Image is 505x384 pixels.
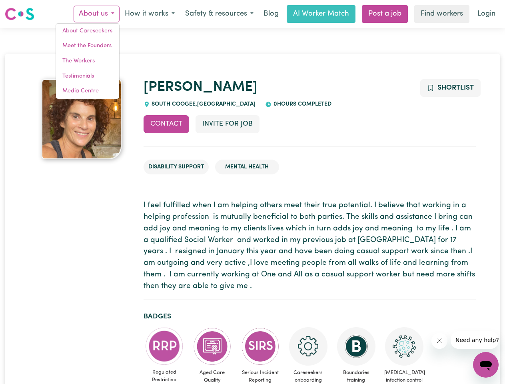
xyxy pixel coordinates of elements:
[193,327,232,366] img: CS Academy: Aged Care Quality Standards & Code of Conduct course completed
[473,352,499,378] iframe: Button to launch messaging window
[287,5,355,23] a: AI Worker Match
[144,160,209,175] li: Disability Support
[420,79,481,97] button: Add to shortlist
[259,5,283,23] a: Blog
[144,115,189,133] button: Contact
[215,160,279,175] li: Mental Health
[144,312,476,321] h2: Badges
[144,80,257,94] a: [PERSON_NAME]
[120,6,180,22] button: How it works
[56,69,119,84] a: Testimonials
[144,200,476,292] p: I feel fulfilled when I am helping others meet their true potential. I believe that working in a ...
[337,327,375,366] img: CS Academy: Boundaries in care and support work course completed
[414,5,469,23] a: Find workers
[30,79,134,159] a: Belinda's profile picture'
[385,327,423,366] img: CS Academy: COVID-19 Infection Control Training course completed
[473,5,500,23] a: Login
[362,5,408,23] a: Post a job
[74,6,120,22] button: About us
[56,23,120,99] div: About us
[431,333,447,349] iframe: Close message
[289,327,327,366] img: CS Academy: Careseekers Onboarding course completed
[180,6,259,22] button: Safety & resources
[451,331,499,349] iframe: Message from company
[196,115,259,133] button: Invite for Job
[5,6,48,12] span: Need any help?
[42,79,122,159] img: Belinda
[56,84,119,99] a: Media Centre
[150,101,256,107] span: SOUTH COOGEE , [GEOGRAPHIC_DATA]
[56,54,119,69] a: The Workers
[5,5,34,23] a: Careseekers logo
[437,84,474,91] span: Shortlist
[271,101,331,107] span: 0 hours completed
[241,327,279,366] img: CS Academy: Serious Incident Reporting Scheme course completed
[5,7,34,21] img: Careseekers logo
[145,327,184,365] img: CS Academy: Regulated Restrictive Practices course completed
[56,24,119,39] a: About Careseekers
[56,38,119,54] a: Meet the Founders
